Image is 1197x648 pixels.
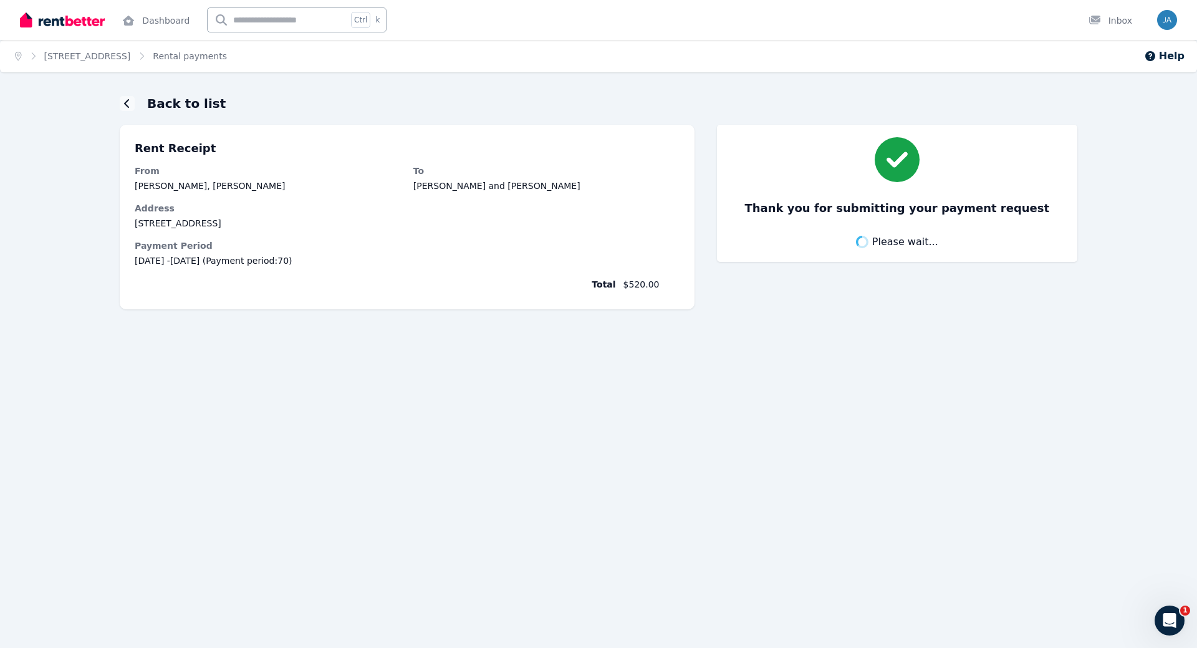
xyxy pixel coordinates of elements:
dd: [PERSON_NAME], [PERSON_NAME] [135,180,401,192]
span: Please wait... [872,235,938,249]
span: 1 [1180,606,1190,616]
dt: Payment Period [135,239,680,252]
span: [DATE] - [DATE] (Payment period: 70 ) [135,254,680,267]
div: Inbox [1089,14,1132,27]
dt: To [413,165,680,177]
h1: Back to list [147,95,226,112]
span: Rental payments [153,50,227,62]
dt: From [135,165,401,177]
span: Total [135,278,616,291]
iframe: Intercom live chat [1155,606,1185,636]
dd: [PERSON_NAME] and [PERSON_NAME] [413,180,680,192]
button: Help [1144,49,1185,64]
img: Jamie Green [1157,10,1177,30]
span: Ctrl [351,12,370,28]
a: [STREET_ADDRESS] [44,51,131,61]
dd: [STREET_ADDRESS] [135,217,680,230]
h3: Thank you for submitting your payment request [744,200,1049,217]
dt: Address [135,202,680,215]
span: k [375,15,380,25]
img: RentBetter [20,11,105,29]
p: Rent Receipt [135,140,680,157]
span: $520.00 [623,278,680,291]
